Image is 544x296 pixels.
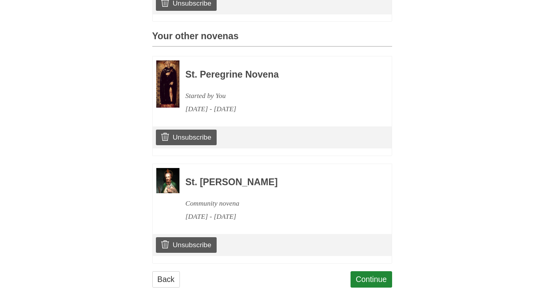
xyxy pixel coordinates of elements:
[185,89,370,102] div: Started by You
[185,197,370,210] div: Community novena
[185,177,370,188] h3: St. [PERSON_NAME]
[185,210,370,223] div: [DATE] - [DATE]
[156,237,216,252] a: Unsubscribe
[152,31,392,47] h3: Your other novenas
[156,130,216,145] a: Unsubscribe
[351,271,392,288] a: Continue
[152,271,180,288] a: Back
[185,70,370,80] h3: St. Peregrine Novena
[185,102,370,116] div: [DATE] - [DATE]
[156,60,179,108] img: Novena image
[156,168,179,193] img: Novena image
